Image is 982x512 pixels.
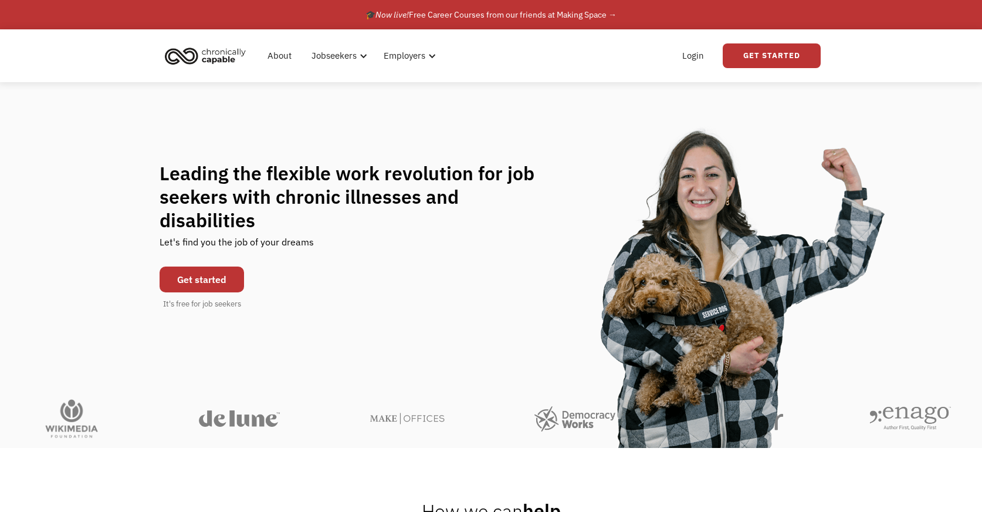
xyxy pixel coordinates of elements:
a: Login [675,37,711,75]
a: home [161,43,255,69]
div: Let's find you the job of your dreams [160,232,314,261]
div: Jobseekers [311,49,357,63]
a: Get started [160,267,244,292]
div: Employers [377,37,439,75]
img: Chronically Capable logo [161,43,249,69]
div: Employers [384,49,425,63]
div: 🎓 Free Career Courses from our friends at Making Space → [365,8,617,22]
div: It's free for job seekers [163,298,241,310]
h1: Leading the flexible work revolution for job seekers with chronic illnesses and disabilities [160,161,557,232]
a: Get Started [723,43,821,68]
a: About [260,37,299,75]
em: Now live! [375,9,409,20]
div: Jobseekers [304,37,371,75]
